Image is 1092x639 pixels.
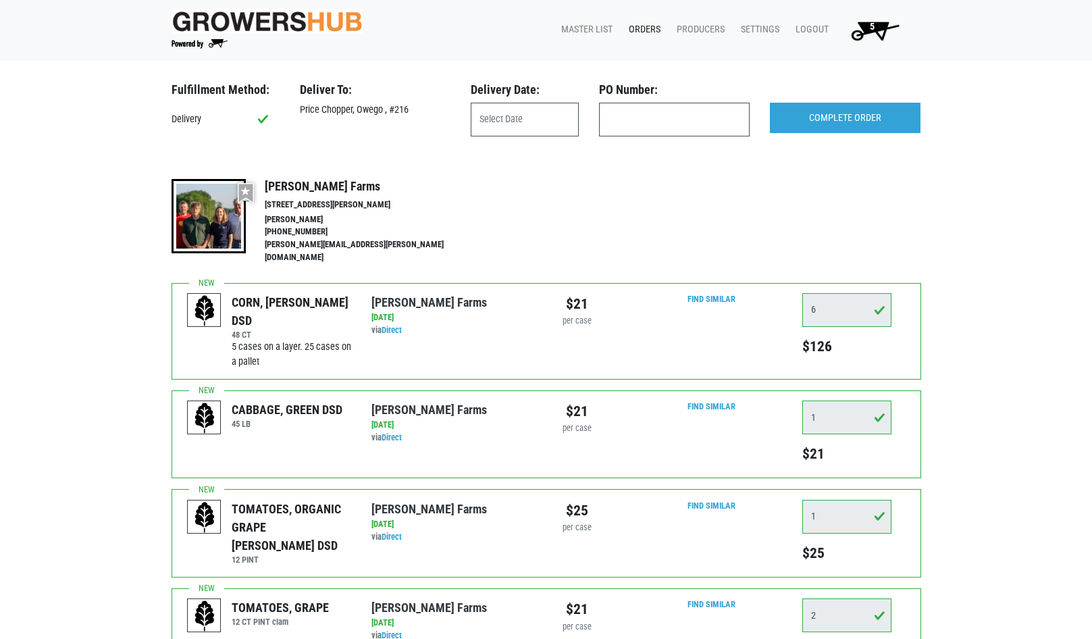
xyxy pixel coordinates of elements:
a: Orders [618,17,666,43]
a: 5 [834,17,910,44]
img: original-fc7597fdc6adbb9d0e2ae620e786d1a2.jpg [172,9,363,34]
img: placeholder-variety-43d6402dacf2d531de610a020419775a.svg [188,599,222,633]
h3: Fulfillment Method: [172,82,280,97]
a: Producers [666,17,730,43]
div: $25 [556,500,598,521]
h5: $21 [802,445,891,463]
span: 5 cases on a layer. 25 cases on a pallet [232,341,351,367]
a: Settings [730,17,785,43]
input: Qty [802,500,891,534]
input: Qty [802,598,891,632]
h5: $126 [802,338,891,355]
li: [PERSON_NAME] [265,213,473,226]
div: [DATE] [371,419,536,432]
img: Powered by Big Wheelbarrow [172,39,228,49]
div: [DATE] [371,617,536,630]
li: [STREET_ADDRESS][PERSON_NAME] [265,199,473,211]
img: placeholder-variety-43d6402dacf2d531de610a020419775a.svg [188,294,222,328]
a: Find Similar [687,401,735,411]
div: [DATE] [371,311,536,324]
h6: 45 LB [232,419,342,429]
div: via [371,531,536,544]
div: TOMATOES, ORGANIC GRAPE [PERSON_NAME] DSD [232,500,351,555]
img: Cart [845,17,905,44]
div: TOMATOES, GRAPE [232,598,329,617]
div: $21 [556,401,598,422]
h6: 48 CT [232,330,351,340]
a: [PERSON_NAME] Farms [371,600,487,615]
div: per case [556,422,598,435]
div: $21 [556,598,598,620]
div: per case [556,621,598,634]
div: [DATE] [371,518,536,531]
h6: 12 CT PINT clam [232,617,329,627]
div: via [371,324,536,337]
a: Direct [382,432,402,442]
input: COMPLETE ORDER [770,103,920,134]
a: [PERSON_NAME] Farms [371,403,487,417]
a: [PERSON_NAME] Farms [371,295,487,309]
a: Logout [785,17,834,43]
h5: $25 [802,544,891,562]
a: Direct [382,325,402,335]
h4: [PERSON_NAME] Farms [265,179,473,194]
li: [PHONE_NUMBER] [265,226,473,238]
img: placeholder-variety-43d6402dacf2d531de610a020419775a.svg [188,401,222,435]
div: Price Chopper, Owego , #216 [290,103,461,118]
div: per case [556,521,598,534]
div: CORN, [PERSON_NAME] DSD [232,293,351,330]
div: via [371,432,536,444]
img: placeholder-variety-43d6402dacf2d531de610a020419775a.svg [188,501,222,534]
h3: Deliver To: [300,82,450,97]
a: Find Similar [687,294,735,304]
a: Find Similar [687,599,735,609]
a: [PERSON_NAME] Farms [371,502,487,516]
div: per case [556,315,598,328]
div: CABBAGE, GREEN DSD [232,401,342,419]
img: thumbnail-8a08f3346781c529aa742b86dead986c.jpg [172,179,246,253]
a: Find Similar [687,501,735,511]
div: $21 [556,293,598,315]
input: Qty [802,293,891,327]
a: Direct [382,532,402,542]
a: Master List [550,17,618,43]
h6: 12 PINT [232,555,351,565]
li: [PERSON_NAME][EMAIL_ADDRESS][PERSON_NAME][DOMAIN_NAME] [265,238,473,264]
span: 5 [870,21,875,32]
h3: Delivery Date: [471,82,579,97]
h3: PO Number: [599,82,750,97]
input: Select Date [471,103,579,136]
input: Qty [802,401,891,434]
